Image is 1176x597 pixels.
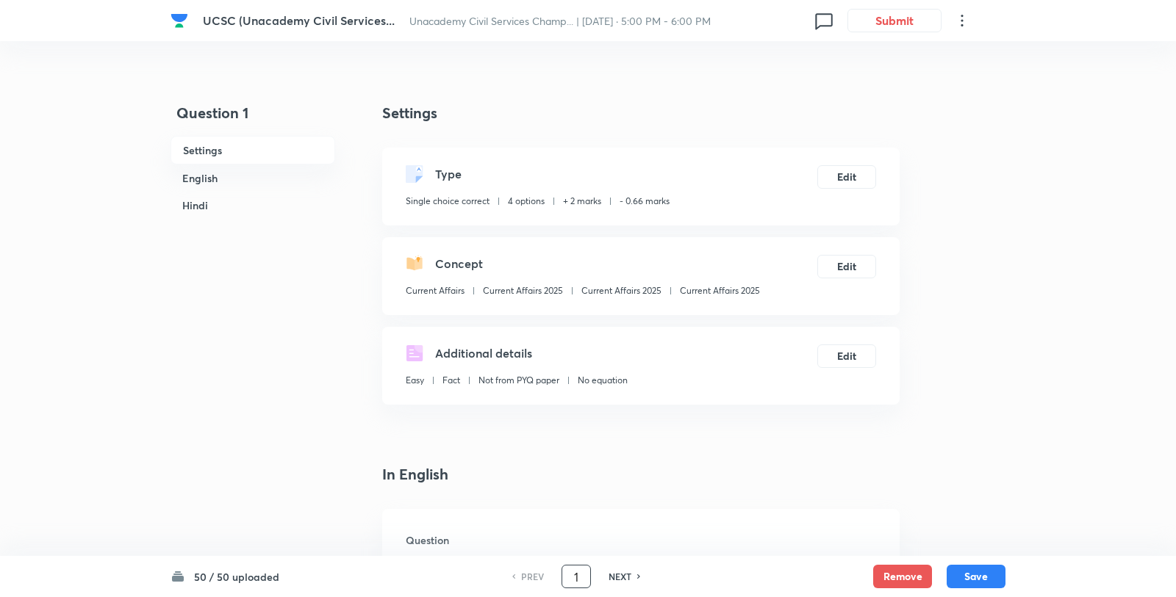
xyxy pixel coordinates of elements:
[947,565,1005,588] button: Save
[817,344,876,368] button: Edit
[382,463,900,485] h4: In English
[578,374,628,387] p: No equation
[406,195,490,208] p: Single choice correct
[847,9,942,32] button: Submit
[382,102,900,124] h4: Settings
[406,374,424,387] p: Easy
[680,284,760,297] p: Current Affairs 2025
[478,374,559,387] p: Not from PYQ paper
[406,532,876,548] h6: Question
[203,12,395,28] span: UCSC (Unacademy Civil Services...
[171,136,335,164] h6: Settings
[171,12,188,29] img: Company Logo
[406,284,465,297] p: Current Affairs
[171,192,335,219] h6: Hindi
[581,284,661,297] p: Current Affairs 2025
[620,195,670,208] p: - 0.66 marks
[409,14,711,28] span: Unacademy Civil Services Champ... | [DATE] · 5:00 PM - 6:00 PM
[563,195,601,208] p: + 2 marks
[194,569,279,585] h6: 50 / 50 uploaded
[171,12,191,29] a: Company Logo
[406,255,423,272] img: questionConcept.svg
[442,374,460,387] p: Fact
[435,165,462,183] h5: Type
[435,255,483,272] h5: Concept
[435,344,532,362] h5: Additional details
[817,255,876,278] button: Edit
[406,165,423,183] img: questionType.svg
[508,195,545,208] p: 4 options
[171,164,335,192] h6: English
[406,344,423,362] img: questionDetails.svg
[609,570,631,583] h6: NEXT
[171,102,335,136] h4: Question 1
[873,565,932,588] button: Remove
[817,165,876,189] button: Edit
[521,570,544,583] h6: PREV
[483,284,563,297] p: Current Affairs 2025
